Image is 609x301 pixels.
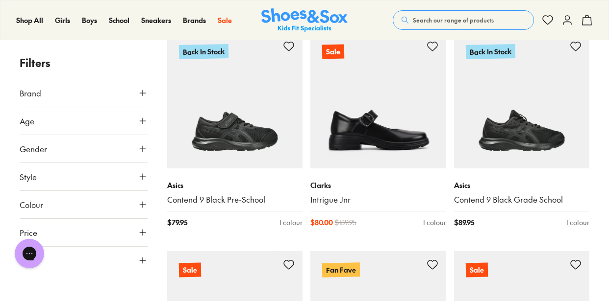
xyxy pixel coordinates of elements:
[82,15,97,25] a: Boys
[423,217,446,228] div: 1 colour
[20,227,37,238] span: Price
[20,191,148,218] button: Colour
[16,15,43,25] a: Shop All
[167,180,303,190] p: Asics
[167,217,187,228] span: $ 79.95
[178,262,201,277] p: Sale
[20,55,148,71] p: Filters
[454,180,590,190] p: Asics
[178,45,228,60] p: Back In Stock
[20,107,148,135] button: Age
[310,180,446,190] p: Clarks
[322,262,360,277] p: Fan Fave
[167,194,303,205] a: Contend 9 Black Pre-School
[20,247,148,274] button: Size
[20,143,47,155] span: Gender
[20,171,37,183] span: Style
[261,8,348,32] img: SNS_Logo_Responsive.svg
[465,45,515,60] p: Back In Stock
[10,235,49,272] iframe: Gorgias live chat messenger
[279,217,303,228] div: 1 colour
[20,115,34,127] span: Age
[55,15,70,25] a: Girls
[109,15,129,25] a: School
[218,15,232,25] a: Sale
[322,45,344,59] p: Sale
[454,217,474,228] span: $ 89.95
[183,15,206,25] a: Brands
[261,8,348,32] a: Shoes & Sox
[20,219,148,246] button: Price
[167,33,303,168] a: Back In Stock
[20,163,148,190] button: Style
[454,194,590,205] a: Contend 9 Black Grade School
[20,79,148,107] button: Brand
[393,10,534,30] button: Search our range of products
[566,217,589,228] div: 1 colour
[310,194,446,205] a: Intrigue Jnr
[335,217,356,228] span: $ 139.95
[310,33,446,168] a: Sale
[413,16,494,24] span: Search our range of products
[20,135,148,162] button: Gender
[20,199,43,210] span: Colour
[454,33,590,168] a: Back In Stock
[141,15,171,25] a: Sneakers
[310,217,333,228] span: $ 80.00
[20,87,41,99] span: Brand
[465,262,487,277] p: Sale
